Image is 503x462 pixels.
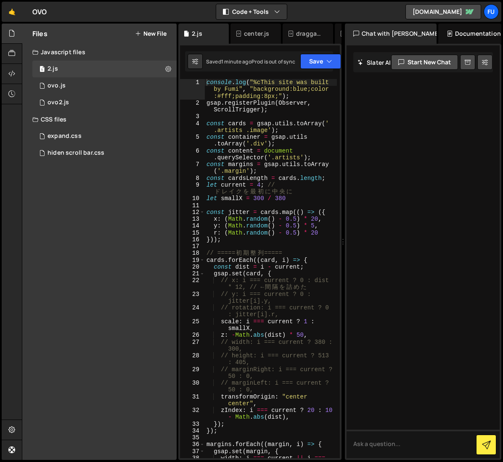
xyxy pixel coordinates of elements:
div: 2.js [192,29,202,38]
div: 2.js [48,65,58,73]
div: 17 [180,243,205,250]
div: 16 [180,236,205,243]
div: 3 [180,113,205,120]
div: ovo.js [48,82,66,90]
div: 17267/47815.js [32,77,177,94]
div: 8 [180,175,205,182]
div: 17267/47817.js [32,94,177,111]
button: Code + Tools [216,4,287,19]
div: CSS files [22,111,177,128]
div: 17267/47816.css [32,145,177,161]
a: Fu [484,4,499,19]
div: expand.css [48,132,82,140]
div: 4 [180,120,205,134]
div: Chat with [PERSON_NAME] [345,24,437,44]
div: 11 [180,202,205,209]
div: 32 [180,407,205,421]
div: 36 [180,441,205,448]
div: 22 [180,277,205,291]
div: draggable, scrollable.js [296,29,323,38]
div: 1 [180,79,205,100]
div: 6 [180,148,205,161]
div: 37 [180,448,205,455]
div: 10 [180,195,205,202]
div: 12 [180,209,205,216]
div: 17267/47820.css [32,128,177,145]
a: 🤙 [2,2,22,22]
div: 28 [180,352,205,366]
div: 19 [180,257,205,264]
div: 13 [180,216,205,222]
div: 14 [180,222,205,229]
button: Start new chat [391,55,458,70]
a: [DOMAIN_NAME] [405,4,481,19]
div: 30 [180,380,205,393]
div: 9 [180,182,205,195]
div: hiden scroll bar.css [48,149,104,157]
div: 24 [180,304,205,318]
div: 21 [180,270,205,277]
div: 31 [180,393,205,407]
div: 17267/47848.js [32,61,177,77]
div: 33 [180,421,205,428]
span: 1 [40,66,45,73]
div: Javascript files [22,44,177,61]
div: 1 minute ago [221,58,251,65]
button: Save [300,54,341,69]
div: 25 [180,318,205,332]
button: New File [135,30,167,37]
div: ovo2.js [48,99,69,106]
div: 15 [180,230,205,236]
div: 34 [180,428,205,434]
div: 20 [180,264,205,270]
div: 27 [180,339,205,353]
div: 29 [180,366,205,380]
div: 2 [180,100,205,114]
div: 5 [180,134,205,148]
div: center.js [244,29,269,38]
div: OVO [32,7,47,17]
div: 23 [180,291,205,305]
h2: Slater AI [357,58,391,66]
div: Prod is out of sync [251,58,295,65]
div: 18 [180,250,205,256]
div: 7 [180,161,205,175]
div: 35 [180,434,205,441]
div: 26 [180,332,205,338]
div: Documentation [438,24,501,44]
h2: Files [32,29,48,38]
div: Saved [206,58,251,65]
